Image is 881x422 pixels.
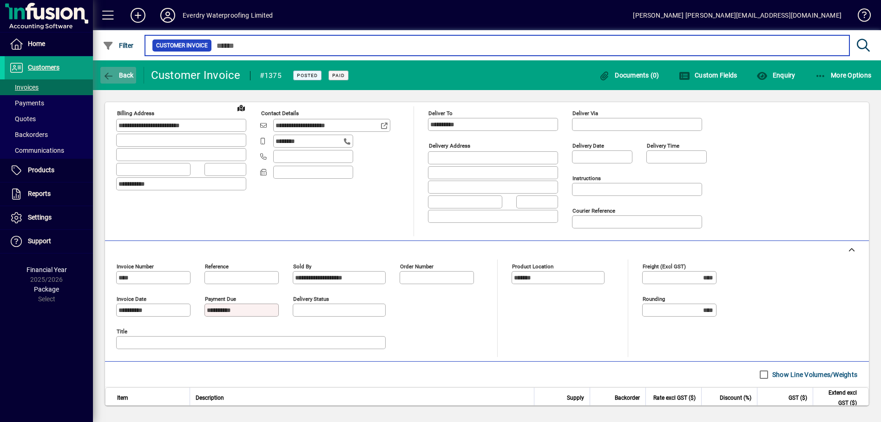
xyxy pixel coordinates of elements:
span: Payments [9,99,44,107]
span: Item [117,393,128,403]
span: Enquiry [756,71,795,79]
a: Knowledge Base [851,2,869,32]
mat-label: Product location [512,263,553,270]
span: Quotes [9,115,36,123]
a: View on map [234,100,249,115]
mat-label: Delivery time [647,143,679,149]
div: Everdry Waterproofing Limited [183,8,273,23]
button: More Options [813,67,874,84]
div: Customer Invoice [151,68,241,83]
mat-label: Freight (excl GST) [643,263,686,270]
span: Financial Year [26,266,67,273]
mat-label: Delivery date [572,143,604,149]
mat-label: Invoice number [117,263,154,270]
span: Discount (%) [720,393,751,403]
button: Profile [153,7,183,24]
span: Customer Invoice [156,41,208,50]
mat-label: Sold by [293,263,311,270]
a: Reports [5,182,93,206]
span: Extend excl GST ($) [819,388,857,408]
mat-label: Invoice date [117,296,146,302]
a: Quotes [5,111,93,127]
span: Supply [567,393,584,403]
label: Show Line Volumes/Weights [770,370,857,379]
button: Filter [100,37,136,54]
a: Invoices [5,79,93,95]
span: Support [28,237,51,245]
span: Communications [9,147,64,154]
div: #1375 [260,68,282,83]
span: Paid [332,72,345,78]
span: Products [28,166,54,174]
span: Documents (0) [599,71,659,79]
a: Settings [5,206,93,229]
span: Settings [28,214,52,221]
app-page-header-button: Back [93,67,144,84]
a: Payments [5,95,93,111]
a: Communications [5,143,93,158]
mat-label: Deliver To [428,110,453,117]
span: Filter [103,42,134,49]
a: Backorders [5,127,93,143]
mat-label: Rounding [643,296,665,302]
button: Add [123,7,153,24]
mat-label: Payment due [205,296,236,302]
mat-label: Title [117,328,127,335]
button: Custom Fields [677,67,740,84]
span: Invoices [9,84,39,91]
mat-label: Order number [400,263,434,270]
button: Back [100,67,136,84]
span: Custom Fields [679,71,737,79]
span: GST ($) [789,393,807,403]
mat-label: Instructions [572,175,601,182]
span: More Options [815,71,872,79]
span: Rate excl GST ($) [653,393,696,403]
mat-label: Delivery status [293,296,329,302]
span: Back [103,71,134,79]
span: Package [34,286,59,293]
a: Products [5,159,93,182]
span: Backorder [615,393,640,403]
mat-label: Deliver via [572,110,598,117]
span: Posted [297,72,318,78]
mat-label: Courier Reference [572,208,615,214]
span: Home [28,40,45,47]
a: Support [5,230,93,253]
button: Documents (0) [597,67,662,84]
span: Backorders [9,131,48,138]
a: Home [5,32,93,56]
span: Reports [28,190,51,197]
span: Customers [28,64,59,71]
button: Enquiry [754,67,797,84]
span: Description [196,393,224,403]
div: [PERSON_NAME] [PERSON_NAME][EMAIL_ADDRESS][DOMAIN_NAME] [633,8,842,23]
mat-label: Reference [205,263,229,270]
